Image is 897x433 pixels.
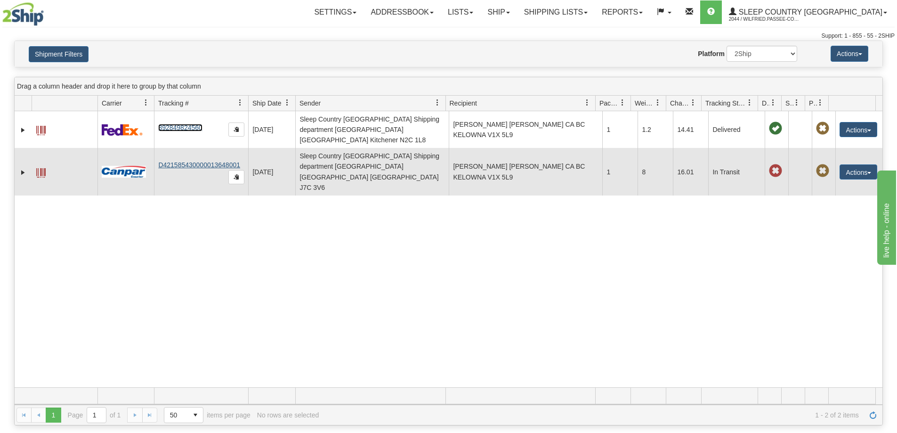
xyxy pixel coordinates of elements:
span: items per page [164,407,251,423]
a: Shipment Issues filter column settings [789,95,805,111]
a: Expand [18,168,28,177]
td: 1 [602,111,638,148]
a: Reports [595,0,650,24]
label: Platform [698,49,725,58]
a: D421585430000013648001 [158,161,240,169]
iframe: chat widget [875,168,896,264]
a: Tracking # filter column settings [232,95,248,111]
a: Refresh [865,408,881,423]
span: Weight [635,98,655,108]
span: Sender [299,98,321,108]
span: Carrier [102,98,122,108]
span: On time [769,122,782,135]
span: Ship Date [252,98,281,108]
span: Pickup Status [809,98,817,108]
a: Delivery Status filter column settings [765,95,781,111]
a: Addressbook [364,0,441,24]
button: Copy to clipboard [228,170,244,184]
a: Ship [480,0,517,24]
td: Sleep Country [GEOGRAPHIC_DATA] Shipping department [GEOGRAPHIC_DATA] [GEOGRAPHIC_DATA] [GEOGRAPH... [295,148,449,196]
td: 1.2 [638,111,673,148]
span: Pickup Not Assigned [816,164,829,178]
button: Actions [840,122,877,137]
a: Ship Date filter column settings [279,95,295,111]
span: Charge [670,98,690,108]
span: 50 [170,410,182,420]
a: Pickup Status filter column settings [812,95,828,111]
button: Copy to clipboard [228,123,244,137]
div: live help - online [7,6,87,17]
button: Actions [840,164,877,180]
span: Pickup Not Assigned [816,122,829,135]
td: [PERSON_NAME] [PERSON_NAME] CA BC KELOWNA V1X 5L9 [449,111,602,148]
a: Sleep Country [GEOGRAPHIC_DATA] 2044 / Wilfried.Passee-Coutrin [722,0,894,24]
a: Lists [441,0,480,24]
button: Actions [831,46,868,62]
td: Sleep Country [GEOGRAPHIC_DATA] Shipping department [GEOGRAPHIC_DATA] [GEOGRAPHIC_DATA] Kitchener... [295,111,449,148]
span: 2044 / Wilfried.Passee-Coutrin [729,15,800,24]
td: 8 [638,148,673,196]
td: [DATE] [248,111,295,148]
a: Expand [18,125,28,135]
a: Sender filter column settings [429,95,445,111]
span: select [188,408,203,423]
td: Delivered [708,111,765,148]
span: Page sizes drop down [164,407,203,423]
span: Shipment Issues [785,98,793,108]
a: Label [36,164,46,179]
td: 14.41 [673,111,708,148]
a: Label [36,122,46,137]
span: Tracking Status [705,98,746,108]
span: Recipient [450,98,477,108]
a: 392849824560 [158,124,202,131]
a: Weight filter column settings [650,95,666,111]
a: Settings [307,0,364,24]
img: 2 - FedEx Express® [102,124,143,136]
a: Recipient filter column settings [579,95,595,111]
span: Tracking # [158,98,189,108]
span: Delivery Status [762,98,770,108]
a: Tracking Status filter column settings [742,95,758,111]
a: Carrier filter column settings [138,95,154,111]
a: Shipping lists [517,0,595,24]
img: logo2044.jpg [2,2,44,26]
td: 1 [602,148,638,196]
span: 1 - 2 of 2 items [325,411,859,419]
div: No rows are selected [257,411,319,419]
button: Shipment Filters [29,46,89,62]
a: Charge filter column settings [685,95,701,111]
span: Packages [599,98,619,108]
td: [PERSON_NAME] [PERSON_NAME] CA BC KELOWNA V1X 5L9 [449,148,602,196]
input: Page 1 [87,408,106,423]
span: Page 1 [46,408,61,423]
td: [DATE] [248,148,295,196]
div: grid grouping header [15,77,882,96]
td: 16.01 [673,148,708,196]
img: 14 - Canpar [102,166,146,178]
span: Late [769,164,782,178]
span: Sleep Country [GEOGRAPHIC_DATA] [736,8,882,16]
a: Packages filter column settings [614,95,630,111]
td: In Transit [708,148,765,196]
span: Page of 1 [68,407,121,423]
div: Support: 1 - 855 - 55 - 2SHIP [2,32,895,40]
